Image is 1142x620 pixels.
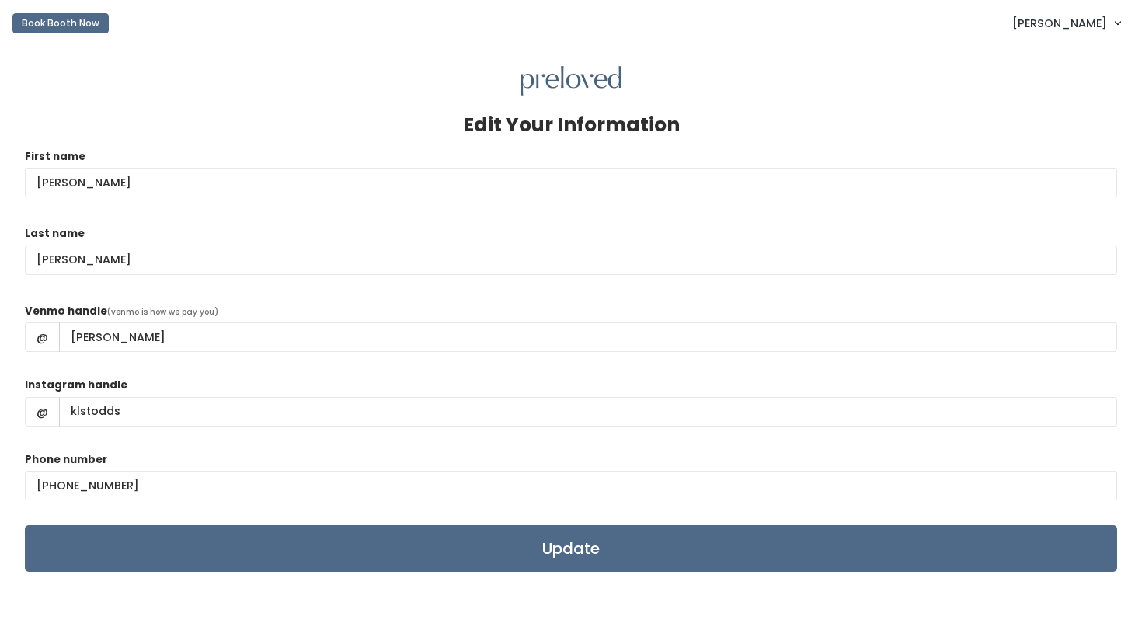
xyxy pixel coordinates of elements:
label: First name [25,149,85,165]
input: (___) ___-____ [25,471,1117,500]
a: Book Booth Now [12,6,109,40]
span: @ [25,397,60,427]
input: handle [59,397,1117,427]
label: Last name [25,226,85,242]
input: Update [25,525,1117,572]
span: (venmo is how we pay you) [107,306,218,318]
span: @ [25,322,60,352]
label: Instagram handle [25,378,127,393]
button: Book Booth Now [12,13,109,33]
img: preloved logo [521,66,621,96]
input: handle [59,322,1117,352]
label: Venmo handle [25,304,107,319]
label: Phone number [25,452,107,468]
span: [PERSON_NAME] [1012,15,1107,32]
h3: Edit Your Information [463,114,680,136]
a: [PERSON_NAME] [997,6,1136,40]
